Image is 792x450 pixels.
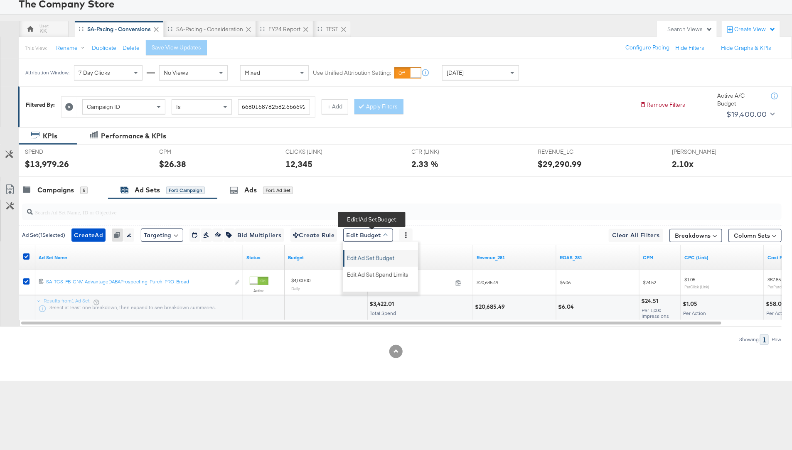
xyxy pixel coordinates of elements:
[291,286,300,291] sub: Daily
[39,254,240,261] a: Your Ad Set name.
[766,300,788,308] div: $58.00
[717,92,763,107] div: Active A/C Budget
[672,148,735,156] span: [PERSON_NAME]
[46,278,230,285] div: SA_TCS_FB_CNV_AdvantageDABAProspecting_Purch_PRO_Broad
[326,25,338,33] div: TEST
[245,69,260,76] span: Mixed
[263,187,293,194] div: for 1 Ad Set
[684,284,709,289] sub: Per Click (Link)
[612,230,660,241] span: Clear All Filters
[238,99,310,115] input: Enter a search term
[609,229,663,242] button: Clear All Filters
[684,254,761,261] a: The average cost for each link click you've received from your ad.
[74,230,103,241] span: Create Ad
[477,254,553,261] a: Revenue_281
[767,276,781,283] span: $57.85
[123,44,140,52] button: Delete
[79,27,84,31] div: Drag to reorder tab
[101,131,166,141] div: Performance & KPIs
[726,108,767,120] div: $19,400.00
[313,69,391,77] label: Use Unified Attribution Setting:
[244,185,257,195] div: Ads
[238,230,282,241] span: Bid Multipliers
[92,44,116,52] button: Duplicate
[760,334,769,345] div: 1
[317,27,322,31] div: Drag to reorder tab
[771,337,782,342] div: Row
[642,307,669,319] span: Per 1,000 Impressions
[322,99,348,114] button: + Add
[288,254,364,261] a: Shows the current budget of Ad Set.
[46,278,230,287] a: SA_TCS_FB_CNV_AdvantageDABAProspecting_Purch_PRO_Broad
[640,101,685,109] button: Remove Filters
[683,300,700,308] div: $1.05
[291,277,310,284] div: $4,000.00
[412,158,439,170] div: 2.33 %
[343,229,393,242] button: Edit Budget
[33,201,712,217] input: Search Ad Set Name, ID or Objective
[25,158,69,170] div: $13,979.26
[160,158,187,170] div: $26.38
[641,297,661,305] div: $24.51
[538,148,600,156] span: REVENUE_LC
[135,185,160,195] div: Ad Sets
[293,230,335,241] span: Create Rule
[344,267,418,280] button: Edit Ad Set Spend Limits
[675,44,704,52] button: Hide Filters
[667,25,713,33] div: Search Views
[728,229,782,242] button: Column Sets
[643,279,656,285] span: $24.52
[160,148,222,156] span: CPM
[37,185,74,195] div: Campaigns
[235,229,284,242] button: Bid Multipliers
[344,250,418,263] button: Edit Ad Set Budget
[560,279,571,285] span: $6.06
[166,187,205,194] div: for 1 Campaign
[50,41,93,56] button: Rename
[43,131,57,141] div: KPIs
[79,69,110,76] span: 7 Day Clicks
[71,229,106,242] button: CreateAd
[25,148,87,156] span: SPEND
[620,40,675,55] button: Configure Pacing
[721,44,771,52] button: Hide Graphs & KPIs
[250,288,268,293] label: Active
[767,284,790,289] sub: Per Purchase
[684,276,695,283] span: $1.05
[683,310,706,316] span: Per Action
[285,148,348,156] span: CLICKS (LINK)
[40,27,47,35] div: KK
[25,70,70,76] div: Attribution Window:
[560,254,636,261] a: ROAS_281
[141,229,183,242] button: Targeting
[643,254,678,261] a: The average cost you've paid to have 1,000 impressions of your ad.
[447,69,464,76] span: [DATE]
[25,45,47,52] div: This View:
[412,148,474,156] span: CTR (LINK)
[290,229,337,242] button: Create Rule
[246,254,281,261] a: Shows the current state of your Ad Set.
[347,251,394,262] span: Edit Ad Set Budget
[669,229,722,242] button: Breakdowns
[369,300,396,308] div: $3,422.01
[87,25,151,33] div: SA-Pacing - Conversions
[268,25,300,33] div: FY24 Report
[164,69,188,76] span: No Views
[766,310,789,316] span: Per Action
[168,27,172,31] div: Drag to reorder tab
[26,101,55,109] div: Filtered By:
[176,103,181,111] span: Is
[260,27,265,31] div: Drag to reorder tab
[22,231,65,239] div: Ad Set ( 1 Selected)
[672,158,694,170] div: 2.10x
[723,108,777,121] button: $19,400.00
[347,268,408,279] span: Edit Ad Set Spend Limits
[538,158,582,170] div: $29,290.99
[285,158,312,170] div: 12,345
[87,103,120,111] span: Campaign ID
[80,187,88,194] div: 5
[371,254,470,261] a: The total amount spent to date.
[370,310,396,316] span: Total Spend
[734,25,776,34] div: Create View
[475,303,507,311] div: $20,685.49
